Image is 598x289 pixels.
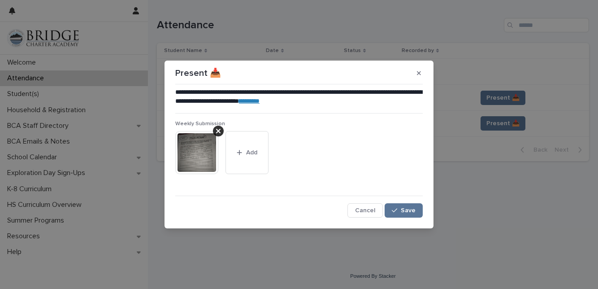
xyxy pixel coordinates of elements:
span: Cancel [355,207,375,214]
span: Save [401,207,416,214]
button: Save [385,203,423,218]
button: Cancel [347,203,383,218]
span: Weekly Submission [175,121,225,127]
p: Present 📥 [175,68,221,79]
span: Add [246,149,257,156]
button: Add [225,131,269,174]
